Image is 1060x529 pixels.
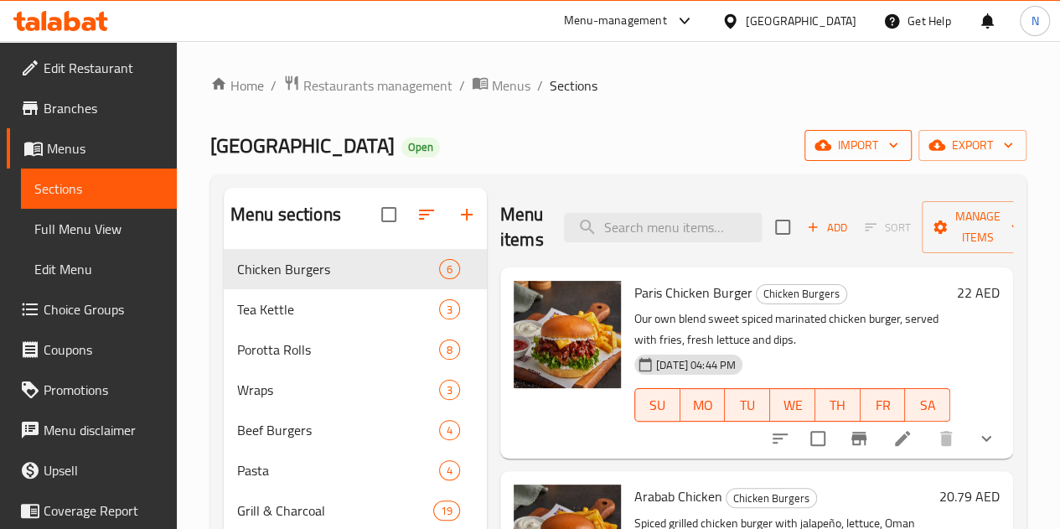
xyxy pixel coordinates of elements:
div: Chicken Burgers [756,284,847,304]
span: import [818,135,898,156]
span: WE [777,393,809,417]
a: Sections [21,169,177,209]
div: items [439,420,460,440]
div: Beef Burgers [237,420,439,440]
button: Add section [447,194,487,235]
span: Arabab Chicken [634,484,722,509]
div: [GEOGRAPHIC_DATA] [746,12,856,30]
svg: Show Choices [976,428,996,449]
div: Beef Burgers4 [224,410,487,450]
button: export [918,130,1026,161]
span: SU [642,393,674,417]
span: Coverage Report [44,500,163,521]
span: FR [867,393,899,417]
span: Open [401,140,440,154]
span: 4 [440,463,459,479]
div: items [433,500,460,521]
div: Chicken Burgers6 [224,249,487,289]
li: / [537,75,543,96]
a: Coupons [7,329,177,370]
button: delete [926,418,966,459]
a: Restaurants management [283,75,452,96]
a: Menu disclaimer [7,410,177,450]
span: Promotions [44,380,163,400]
a: Edit menu item [892,428,913,449]
span: Menu disclaimer [44,420,163,440]
div: Menu-management [564,11,667,31]
li: / [459,75,465,96]
span: SA [912,393,944,417]
a: Home [210,75,264,96]
div: Tea Kettle3 [224,289,487,329]
nav: breadcrumb [210,75,1026,96]
span: Select to update [800,421,835,456]
div: Porotta Rolls8 [224,329,487,370]
a: Edit Restaurant [7,48,177,88]
span: export [932,135,1013,156]
div: Wraps3 [224,370,487,410]
a: Promotions [7,370,177,410]
span: N [1031,12,1038,30]
button: show more [966,418,1006,459]
a: Full Menu View [21,209,177,249]
div: items [439,299,460,319]
span: Chicken Burgers [237,259,439,279]
span: Branches [44,98,163,118]
span: [GEOGRAPHIC_DATA] [210,127,395,164]
a: Menus [472,75,530,96]
div: Chicken Burgers [726,488,817,508]
a: Choice Groups [7,289,177,329]
div: Grill & Charcoal [237,500,433,521]
span: Select section first [854,215,922,241]
input: search [564,213,762,242]
span: Edit Restaurant [44,58,163,78]
span: Wraps [237,380,439,400]
span: Sections [34,179,163,199]
div: items [439,460,460,480]
span: Tea Kettle [237,299,439,319]
div: Pasta4 [224,450,487,490]
span: 19 [434,503,459,519]
span: 3 [440,302,459,318]
span: 8 [440,342,459,358]
button: import [804,130,912,161]
span: MO [687,393,719,417]
span: 6 [440,262,459,277]
span: Sort sections [406,194,447,235]
button: Branch-specific-item [839,418,879,459]
span: Select section [765,210,800,245]
button: Manage items [922,201,1034,253]
button: TU [725,388,770,422]
span: Porotta Rolls [237,340,439,360]
span: Manage items [935,206,1021,248]
div: Open [401,137,440,158]
span: [DATE] 04:44 PM [649,357,742,373]
span: Full Menu View [34,219,163,239]
span: Coupons [44,340,163,360]
div: items [439,340,460,360]
a: Edit Menu [21,249,177,289]
span: Menus [492,75,530,96]
button: Add [800,215,854,241]
span: Choice Groups [44,299,163,319]
span: Pasta [237,460,439,480]
button: sort-choices [760,418,800,459]
span: Upsell [44,460,163,480]
span: TU [732,393,763,417]
span: Menus [47,138,163,158]
button: TH [815,388,861,422]
li: / [271,75,277,96]
span: Restaurants management [303,75,452,96]
span: Sections [550,75,597,96]
a: Branches [7,88,177,128]
span: Paris Chicken Burger [634,280,752,305]
div: items [439,259,460,279]
img: Paris Chicken Burger [514,281,621,388]
button: FR [861,388,906,422]
span: Add [804,218,850,237]
h6: 20.79 AED [939,485,1000,508]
